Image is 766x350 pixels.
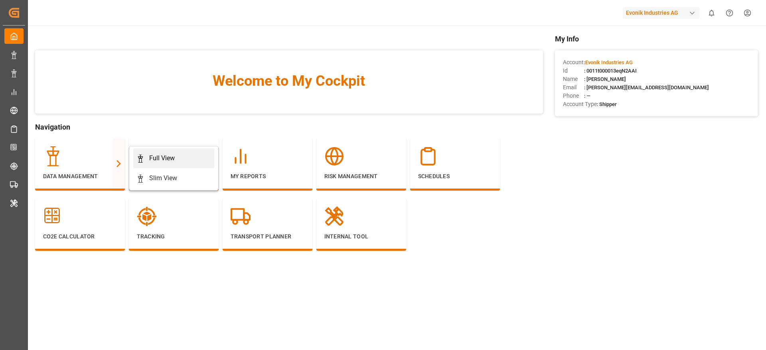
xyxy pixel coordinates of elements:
button: Help Center [721,4,738,22]
span: Account Type [563,100,597,108]
p: Data Management [43,172,117,181]
span: Welcome to My Cockpit [51,70,527,92]
span: : 0011t000013eqN2AAI [584,68,637,74]
p: CO2e Calculator [43,232,117,241]
span: Navigation [35,122,543,132]
p: Transport Planner [231,232,304,241]
span: Account [563,58,584,67]
div: Slim View [149,173,177,183]
div: Full View [149,153,175,163]
button: Evonik Industries AG [623,5,703,20]
p: Schedules [418,172,492,181]
span: Id [563,67,584,75]
button: show 0 new notifications [703,4,721,22]
p: Internal Tool [324,232,398,241]
p: Risk Management [324,172,398,181]
span: : [PERSON_NAME][EMAIL_ADDRESS][DOMAIN_NAME] [584,85,709,90]
span: My Info [555,33,758,44]
span: Email [563,83,584,92]
span: : — [584,93,590,99]
span: : [584,59,633,65]
span: : Shipper [597,101,617,107]
span: Evonik Industries AG [585,59,633,65]
p: My Reports [231,172,304,181]
p: Tracking [137,232,211,241]
span: : [PERSON_NAME] [584,76,626,82]
a: Slim View [133,168,214,188]
span: Name [563,75,584,83]
div: Evonik Industries AG [623,7,699,19]
a: Full View [133,148,214,168]
span: Phone [563,92,584,100]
